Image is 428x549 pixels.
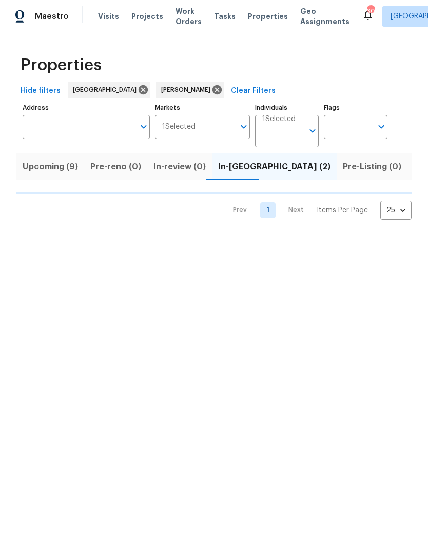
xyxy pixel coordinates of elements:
[262,115,296,124] span: 1 Selected
[153,160,206,174] span: In-review (0)
[237,120,251,134] button: Open
[90,160,141,174] span: Pre-reno (0)
[380,197,412,224] div: 25
[218,160,330,174] span: In-[GEOGRAPHIC_DATA] (2)
[324,105,387,111] label: Flags
[137,120,151,134] button: Open
[155,105,250,111] label: Markets
[255,105,319,111] label: Individuals
[367,6,374,16] div: 30
[231,85,276,97] span: Clear Filters
[73,85,141,95] span: [GEOGRAPHIC_DATA]
[214,13,236,20] span: Tasks
[21,85,61,97] span: Hide filters
[374,120,388,134] button: Open
[162,123,196,131] span: 1 Selected
[260,202,276,218] a: Goto page 1
[35,11,69,22] span: Maestro
[68,82,150,98] div: [GEOGRAPHIC_DATA]
[161,85,215,95] span: [PERSON_NAME]
[343,160,401,174] span: Pre-Listing (0)
[227,82,280,101] button: Clear Filters
[317,205,368,215] p: Items Per Page
[98,11,119,22] span: Visits
[300,6,349,27] span: Geo Assignments
[131,11,163,22] span: Projects
[223,201,412,220] nav: Pagination Navigation
[21,60,102,70] span: Properties
[156,82,224,98] div: [PERSON_NAME]
[23,160,78,174] span: Upcoming (9)
[176,6,202,27] span: Work Orders
[23,105,150,111] label: Address
[305,124,320,138] button: Open
[248,11,288,22] span: Properties
[16,82,65,101] button: Hide filters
